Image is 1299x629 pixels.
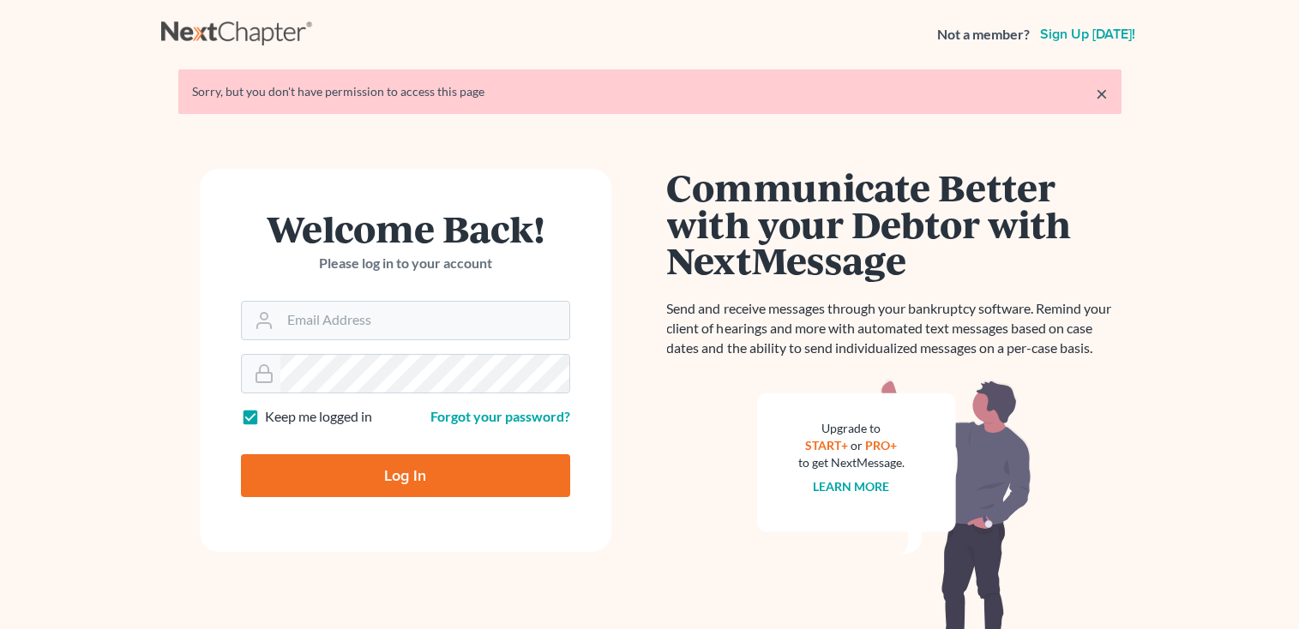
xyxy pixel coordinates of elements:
div: Upgrade to [798,420,905,437]
a: Learn more [813,479,889,494]
a: Sign up [DATE]! [1037,27,1139,41]
a: START+ [805,438,848,452]
div: to get NextMessage. [798,454,905,471]
h1: Welcome Back! [241,210,570,247]
input: Email Address [280,302,569,339]
a: Forgot your password? [430,408,570,424]
label: Keep me logged in [265,407,372,427]
a: × [1096,83,1108,104]
span: or [851,438,863,452]
h1: Communicate Better with your Debtor with NextMessage [667,169,1122,279]
input: Log In [241,454,570,497]
div: Sorry, but you don't have permission to access this page [192,83,1108,100]
p: Send and receive messages through your bankruptcy software. Remind your client of hearings and mo... [667,299,1122,358]
a: PRO+ [865,438,897,452]
p: Please log in to your account [241,254,570,273]
strong: Not a member? [937,25,1030,45]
